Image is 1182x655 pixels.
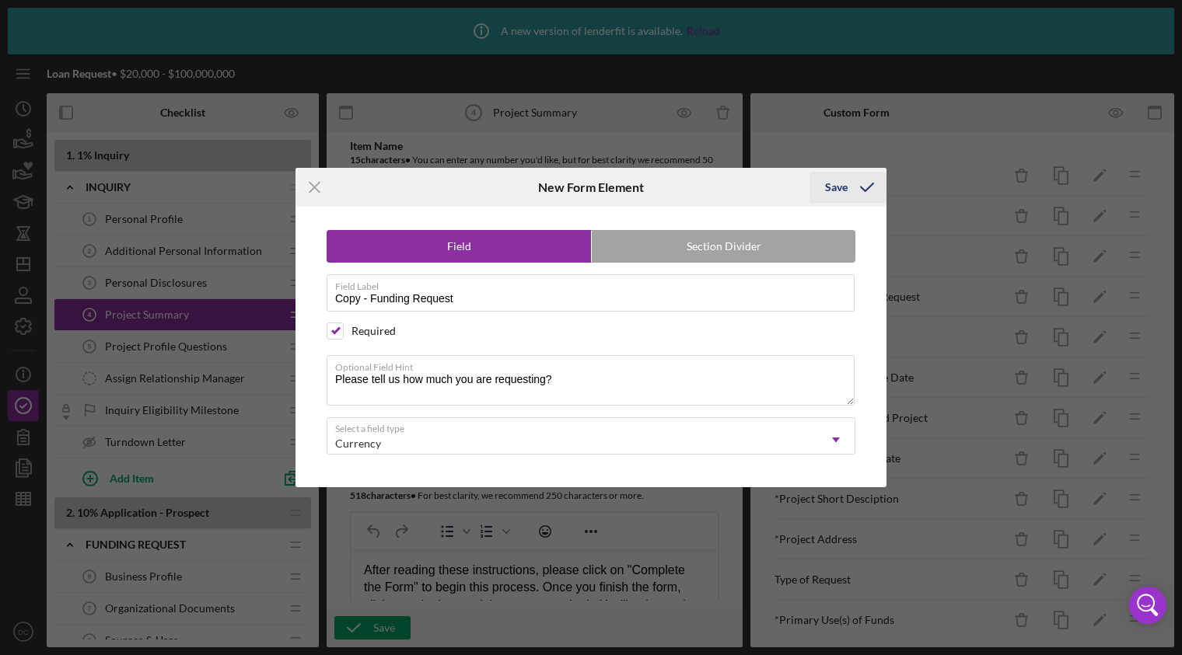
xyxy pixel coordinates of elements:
[538,180,644,194] h6: New Form Element
[335,275,855,292] label: Field Label
[12,12,354,117] body: Rich Text Area. Press ALT-0 for help.
[12,12,354,186] body: Rich Text Area. Press ALT-0 for help.
[327,231,591,262] label: Field
[1129,587,1166,624] div: Open Intercom Messenger
[825,172,848,203] div: Save
[327,355,855,405] textarea: Please tell us how much you are requesting?
[12,12,354,117] div: After reading these instructions, please click on "Complete the Form" to begin this process. Once...
[335,437,381,450] div: Currency
[335,356,855,373] label: Optional Field Hint
[351,325,396,337] div: Required
[592,231,855,262] label: Section Divider
[810,172,886,203] button: Save
[12,12,354,47] div: Thank you for completing the Project Summary piece of the Funding Request. It has been reviewed a...
[12,134,354,186] div: At this stage in the process, we are trying to collect initial information to understand your pro...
